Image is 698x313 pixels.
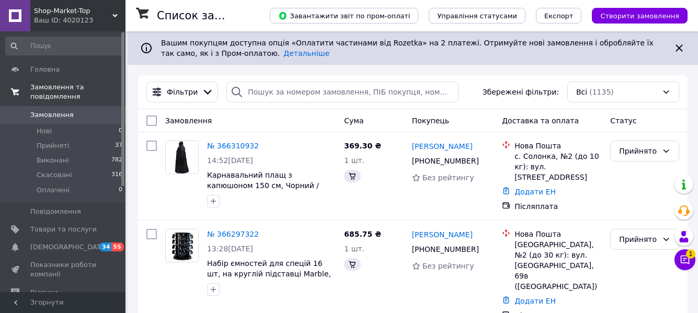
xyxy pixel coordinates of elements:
span: Товари та послуги [30,225,97,234]
input: Пошук за номером замовлення, ПІБ покупця, номером телефону, Email, номером накладної [226,82,459,102]
a: Карнавальний плащ з капюшоном 150 см, Чорний / Накидка з каптуром / Відьомський балахон [207,171,319,211]
img: Фото товару [166,229,198,262]
button: Управління статусами [429,8,525,24]
a: Фото товару [165,141,199,174]
a: Створити замовлення [581,11,688,19]
span: 685.75 ₴ [344,230,381,238]
a: [PERSON_NAME] [412,229,473,240]
span: 369.30 ₴ [344,142,381,150]
span: Доставка та оплата [502,117,579,125]
span: Статус [610,117,637,125]
span: Завантажити звіт по пром-оплаті [278,11,410,20]
div: Ваш ID: 4020123 [34,16,125,25]
span: 1 шт. [344,245,364,253]
div: [PHONE_NUMBER] [410,154,481,168]
button: Чат з покупцем1 [674,249,695,270]
button: Експорт [536,8,582,24]
a: № 366297322 [207,230,259,238]
span: Оплачені [37,186,70,195]
span: Shop-Market-Top [34,6,112,16]
a: [PERSON_NAME] [412,141,473,152]
span: Повідомлення [30,207,81,216]
a: Фото товару [165,229,199,262]
span: Управління статусами [437,12,517,20]
span: Без рейтингу [422,173,474,182]
div: Нова Пошта [514,229,602,239]
span: 782 [111,156,122,165]
input: Пошук [5,37,123,55]
span: 13:28[DATE] [207,245,253,253]
span: Покупець [412,117,449,125]
h1: Список замовлень [157,9,263,22]
span: Створити замовлення [600,12,679,20]
span: Фільтри [167,87,198,97]
span: 37 [115,141,122,150]
span: Вашим покупцям доступна опція «Оплатити частинами від Rozetka» на 2 платежі. Отримуйте нові замов... [161,39,654,57]
div: с. Солонка, №2 (до 10 кг): вул. [STREET_ADDRESS] [514,151,602,182]
span: 1 [686,249,695,259]
span: Показники роботи компанії [30,260,97,279]
span: 34 [99,242,111,251]
span: Замовлення та повідомлення [30,83,125,101]
button: Завантажити звіт по пром-оплаті [270,8,418,24]
span: Головна [30,65,60,74]
a: № 366310932 [207,142,259,150]
a: Додати ЕН [514,188,556,196]
span: [DEMOGRAPHIC_DATA] [30,242,108,252]
div: Прийнято [619,145,658,157]
span: Замовлення [30,110,74,120]
div: Нова Пошта [514,141,602,151]
span: Збережені фільтри: [483,87,559,97]
a: Детальніше [283,49,329,57]
span: 14:52[DATE] [207,156,253,165]
img: Фото товару [166,141,198,173]
a: Набір ємностей для спецій 16 шт, на круглій підставці Marble, Чорний / Карусель для спецій [207,259,331,288]
span: 0 [119,126,122,136]
span: (1135) [589,88,614,96]
span: Прийняті [37,141,69,150]
span: 1 шт. [344,156,364,165]
span: Замовлення [165,117,212,125]
span: Cума [344,117,363,125]
span: Експорт [544,12,574,20]
button: Створити замовлення [592,8,688,24]
span: Скасовані [37,170,72,180]
span: Без рейтингу [422,262,474,270]
div: Післяплата [514,201,602,212]
span: Нові [37,126,52,136]
div: Прийнято [619,234,658,245]
span: 0 [119,186,122,195]
span: Всі [576,87,587,97]
span: 316 [111,170,122,180]
span: Виконані [37,156,69,165]
div: [GEOGRAPHIC_DATA], №2 (до 30 кг): вул. [GEOGRAPHIC_DATA], 69в ([GEOGRAPHIC_DATA]) [514,239,602,292]
span: 55 [111,242,123,251]
div: [PHONE_NUMBER] [410,242,481,257]
span: Відгуки [30,288,58,297]
a: Додати ЕН [514,297,556,305]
